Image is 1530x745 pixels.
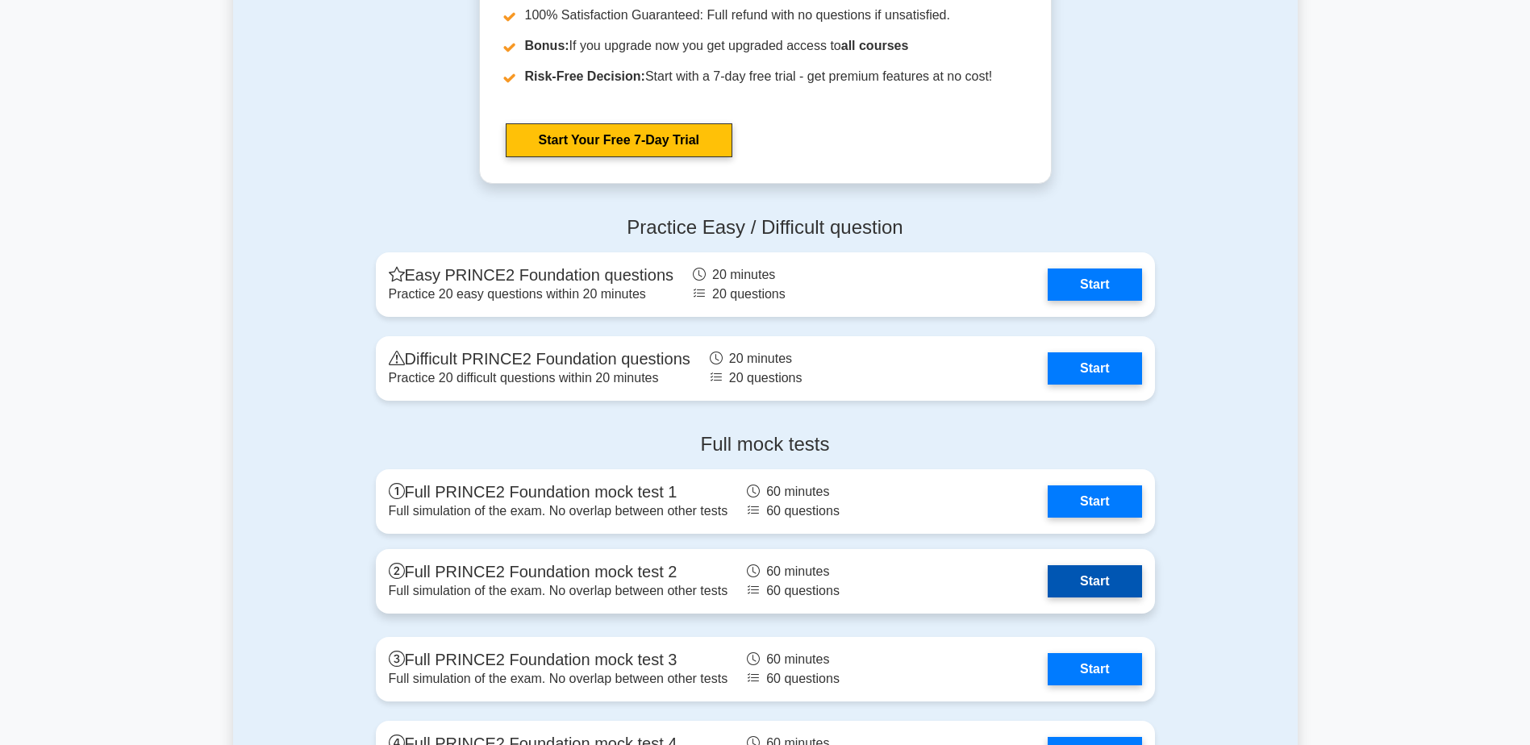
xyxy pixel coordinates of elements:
a: Start [1048,268,1141,301]
a: Start [1048,565,1141,597]
a: Start [1048,352,1141,385]
h4: Full mock tests [376,433,1155,456]
a: Start Your Free 7-Day Trial [506,123,732,157]
h4: Practice Easy / Difficult question [376,216,1155,239]
a: Start [1048,653,1141,685]
a: Start [1048,485,1141,518]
